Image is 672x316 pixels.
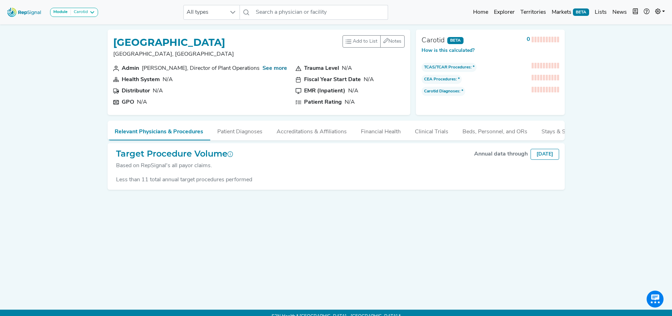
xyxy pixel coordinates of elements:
[116,162,233,170] div: Based on RepSignal's all payor claims.
[380,35,405,48] button: Notes
[343,35,381,48] button: Add to List
[592,5,610,19] a: Lists
[630,5,641,19] button: Intel Book
[424,64,471,71] span: TCAS/TCAR Procedures
[388,39,401,44] span: Notes
[343,35,405,48] div: toolbar
[184,5,226,19] span: All types
[163,75,173,84] div: N/A
[53,10,68,14] strong: Module
[517,5,549,19] a: Territories
[153,87,163,95] div: N/A
[474,150,528,158] div: Annual data through
[262,66,287,71] a: See more
[422,35,444,46] div: Carotid
[424,88,459,95] span: Carotid Diagnoses
[422,47,474,54] button: How is this calculated?
[447,37,464,44] span: BETA
[142,64,260,73] div: [PERSON_NAME], Director of Plant Operations
[353,38,377,45] span: Add to List
[573,8,589,16] span: BETA
[113,50,234,59] p: [GEOGRAPHIC_DATA], [GEOGRAPHIC_DATA]
[345,98,355,107] div: N/A
[113,37,234,49] h1: [GEOGRAPHIC_DATA]
[210,121,270,140] button: Patient Diagnoses
[491,5,517,19] a: Explorer
[534,121,590,140] button: Stays & Services
[122,87,150,95] div: Distributor
[304,87,345,95] div: EMR (Inpatient)
[122,75,160,84] div: Health System
[142,64,260,73] div: Christopher Rhodes, Director of Plant Operations
[342,64,352,73] div: N/A
[531,149,559,160] div: [DATE]
[113,176,559,184] div: Less than 11 total annual target procedures performed
[71,10,88,15] div: Carotid
[364,75,374,84] div: N/A
[470,5,491,19] a: Home
[424,76,456,83] span: CEA Procedures
[270,121,354,140] button: Accreditations & Affiliations
[408,121,455,140] button: Clinical Trials
[304,75,361,84] div: Fiscal Year Start Date
[549,5,592,19] a: MarketsBETA
[304,98,342,107] div: Patient Rating
[122,98,134,107] div: GPO
[610,5,630,19] a: News
[348,87,358,95] div: N/A
[354,121,408,140] button: Financial Health
[304,64,339,73] div: Trauma Level
[50,8,98,17] button: ModuleCarotid
[137,98,147,107] div: N/A
[455,121,534,140] button: Beds, Personnel, and ORs
[527,37,530,42] strong: 0
[108,121,210,140] button: Relevant Physicians & Procedures
[253,5,388,20] input: Search a physician or facility
[122,64,139,73] div: Admin
[116,149,233,159] h2: Target Procedure Volume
